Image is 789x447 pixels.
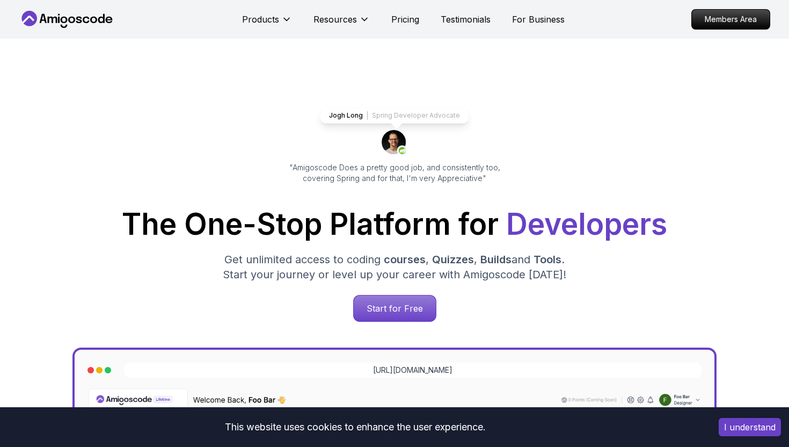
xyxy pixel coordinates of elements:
p: Spring Developer Advocate [372,111,460,120]
a: Testimonials [441,13,491,26]
a: Members Area [691,9,770,30]
span: courses [384,253,426,266]
p: Products [242,13,279,26]
a: Pricing [391,13,419,26]
a: [URL][DOMAIN_NAME] [373,365,452,376]
span: Developers [506,206,667,242]
h1: The One-Stop Platform for [27,210,762,239]
span: Quizzes [432,253,474,266]
p: Jogh Long [329,111,363,120]
img: josh long [382,130,407,156]
span: Tools [534,253,561,266]
p: Members Area [692,10,770,29]
button: Accept cookies [719,418,781,436]
button: Products [242,13,292,34]
button: Resources [313,13,370,34]
p: "Amigoscode Does a pretty good job, and consistently too, covering Spring and for that, I'm very ... [274,162,515,184]
a: For Business [512,13,565,26]
span: Builds [480,253,512,266]
p: Get unlimited access to coding , , and . Start your journey or level up your career with Amigosco... [214,252,575,282]
a: Start for Free [353,295,436,322]
div: This website uses cookies to enhance the user experience. [8,415,703,439]
p: Resources [313,13,357,26]
p: Start for Free [354,295,436,321]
